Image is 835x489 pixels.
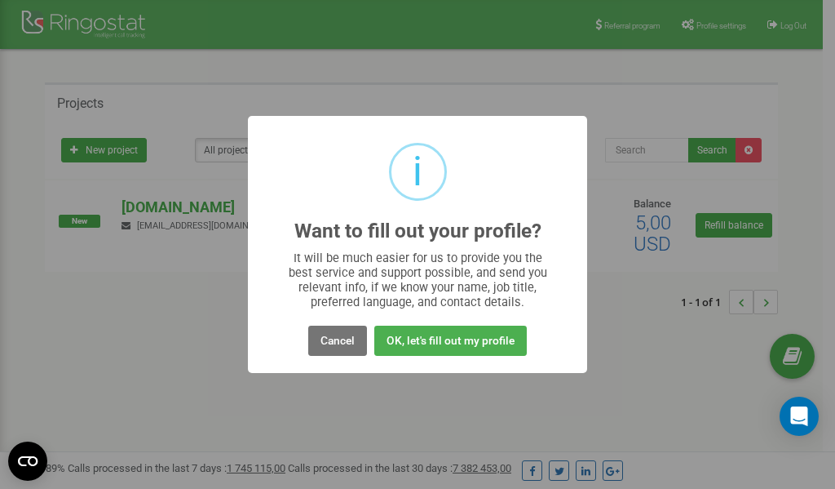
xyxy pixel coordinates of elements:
div: i [413,145,422,198]
h2: Want to fill out your profile? [294,220,541,242]
div: Open Intercom Messenger [780,397,819,436]
button: Cancel [308,326,367,356]
button: OK, let's fill out my profile [374,326,527,356]
button: Open CMP widget [8,442,47,481]
div: It will be much easier for us to provide you the best service and support possible, and send you ... [281,251,555,309]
